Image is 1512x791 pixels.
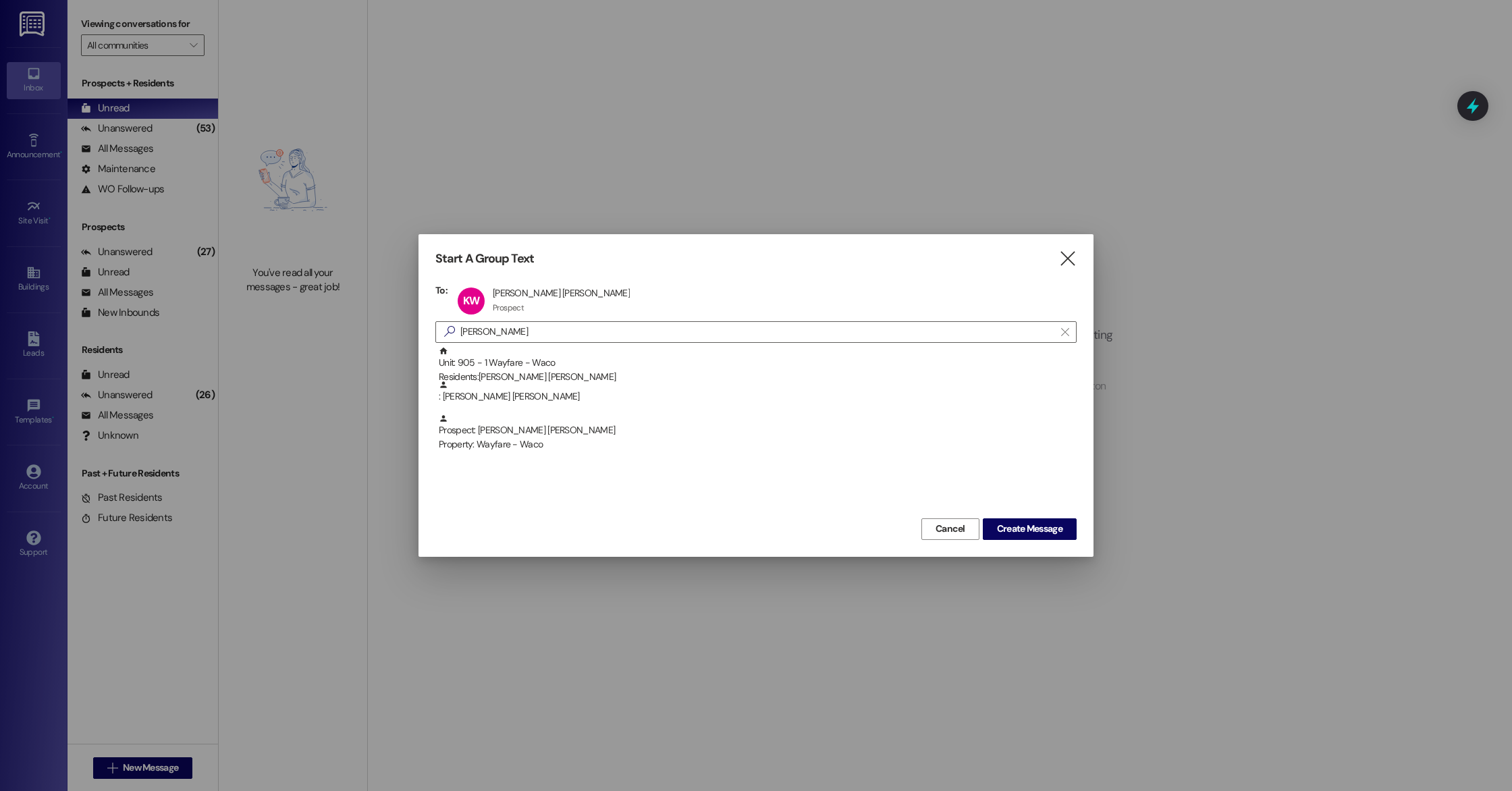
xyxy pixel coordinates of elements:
div: : [PERSON_NAME] [PERSON_NAME] [435,380,1077,414]
h3: Start A Group Text [435,251,534,267]
i:  [1061,327,1069,337]
div: [PERSON_NAME] [PERSON_NAME] [493,287,630,299]
button: Clear text [1054,322,1076,342]
h3: To: [435,284,448,296]
span: Create Message [997,522,1062,536]
i:  [439,325,460,339]
div: Unit: 905 - 1 Wayfare - Waco [439,346,1077,385]
div: : [PERSON_NAME] [PERSON_NAME] [439,380,1077,404]
div: Unit: 905 - 1 Wayfare - WacoResidents:[PERSON_NAME] [PERSON_NAME] [435,346,1077,380]
div: Prospect: [PERSON_NAME] [PERSON_NAME] [439,414,1077,452]
button: Create Message [983,518,1077,540]
div: Residents: [PERSON_NAME] [PERSON_NAME] [439,370,1077,384]
div: Prospect [493,302,524,313]
button: Cancel [921,518,979,540]
span: KW [463,294,479,308]
div: Property: Wayfare - Waco [439,437,1077,452]
input: Search for any contact or apartment [460,323,1054,342]
span: Cancel [936,522,965,536]
i:  [1058,252,1077,266]
div: Prospect: [PERSON_NAME] [PERSON_NAME]Property: Wayfare - Waco [435,414,1077,447]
